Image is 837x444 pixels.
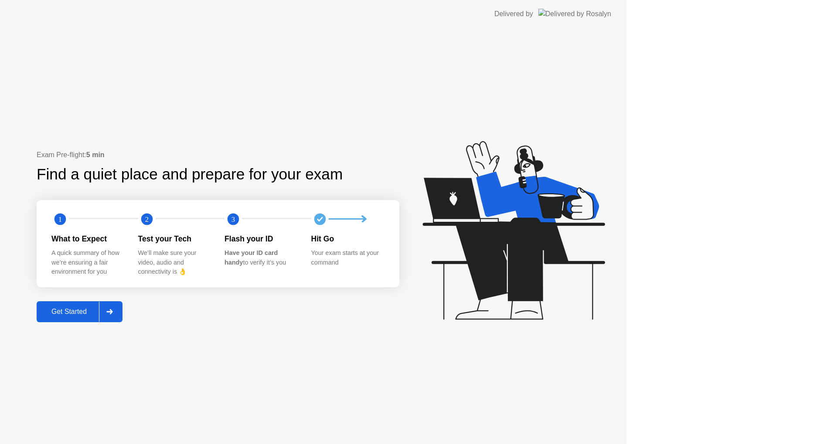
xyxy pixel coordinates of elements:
div: Delivered by [494,9,533,19]
div: Flash your ID [225,233,297,244]
text: 3 [231,215,235,223]
div: Get Started [39,308,99,316]
b: 5 min [86,151,105,158]
text: 2 [145,215,148,223]
div: Find a quiet place and prepare for your exam [37,163,344,186]
img: Delivered by Rosalyn [538,9,611,19]
div: A quick summary of how we’re ensuring a fair environment for you [51,248,124,277]
div: What to Expect [51,233,124,244]
div: to verify it’s you [225,248,297,267]
div: Your exam starts at your command [311,248,384,267]
button: Get Started [37,301,122,322]
div: We’ll make sure your video, audio and connectivity is 👌 [138,248,211,277]
div: Exam Pre-flight: [37,150,399,160]
text: 1 [58,215,62,223]
b: Have your ID card handy [225,249,278,266]
div: Test your Tech [138,233,211,244]
div: Hit Go [311,233,384,244]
